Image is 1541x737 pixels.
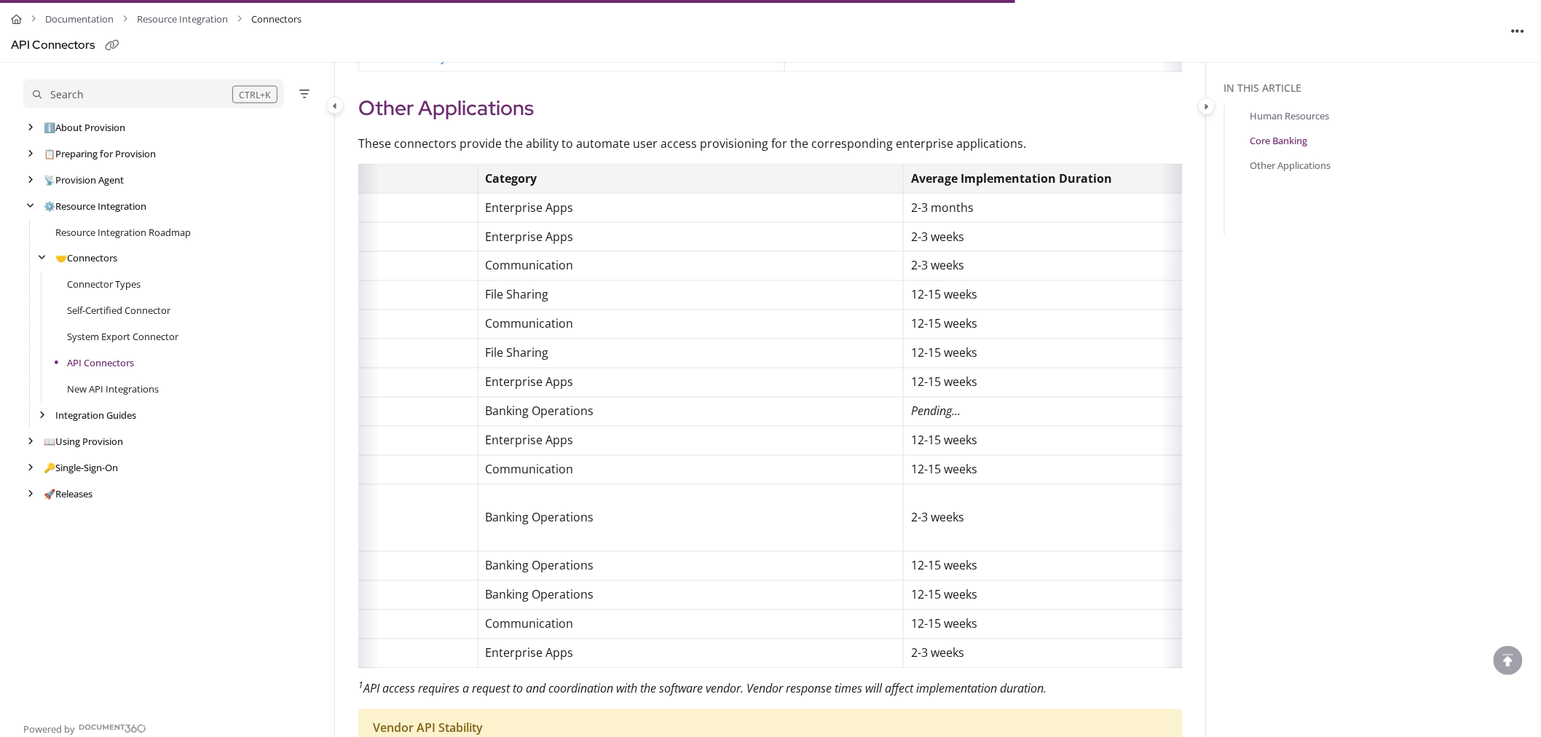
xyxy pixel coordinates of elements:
a: Resource Integration Roadmap [55,225,191,240]
div: API Connectors [11,35,95,56]
p: These connectors provide the ability to automate user access provisioning for the corresponding e... [358,135,1183,152]
p: Communication [486,614,896,635]
a: Provision Agent [44,173,124,187]
p: 12-15 weeks [911,585,1322,606]
a: Resource Integration [44,199,146,213]
a: Documentation [45,9,114,30]
button: Category toggle [1198,98,1215,115]
em: API access requires a request to and coordination with the software vendor. Vendor response times... [358,681,1047,697]
div: arrow [23,488,38,502]
a: Human Resources [1250,109,1330,123]
div: arrow [35,252,50,266]
a: About Provision [44,120,125,135]
a: Other Applications [1250,158,1331,173]
em: Pending… [911,403,961,419]
strong: Average Implementation Duration [911,170,1112,186]
span: 📖 [44,435,55,449]
p: Banking Operations [486,401,896,422]
p: Enterprise Apps [486,372,896,393]
a: Single-Sign-On [44,461,118,476]
p: 2-3 weeks [911,256,1322,277]
div: arrow [23,147,38,161]
p: Communication [486,256,896,277]
span: 📋 [44,147,55,160]
a: New API Integrations [67,382,159,397]
a: Core Banking [1250,133,1308,148]
span: 📡 [44,173,55,186]
div: Search [50,87,84,103]
a: Connector Types [67,277,141,292]
button: Article more options [1507,19,1530,42]
span: ℹ️ [44,121,55,134]
a: Powered by Document360 - opens in a new tab [23,720,146,737]
p: 12-15 weeks [911,460,1322,481]
p: Banking Operations [486,585,896,606]
a: Releases [44,487,92,502]
a: Preparing for Provision [44,146,156,161]
div: In this article [1224,80,1535,96]
span: 🚀 [44,488,55,501]
a: API Connectors [67,356,134,371]
a: Home [11,9,22,30]
p: File Sharing [486,343,896,364]
h2: Other Applications [358,92,1183,123]
span: 🔑 [44,462,55,475]
p: 2-3 weeks [911,508,1322,529]
p: Communication [486,460,896,481]
div: arrow [23,200,38,213]
div: scroll to top [1494,646,1523,675]
a: Connectors [55,251,117,266]
span: Connectors [251,9,301,30]
div: arrow [23,173,38,187]
div: arrow [35,409,50,423]
strong: Category [486,170,537,186]
div: arrow [23,462,38,476]
p: 12-15 weeks [911,430,1322,452]
div: arrow [23,121,38,135]
p: 12-15 weeks [911,556,1322,577]
p: 12-15 weeks [911,614,1322,635]
p: Enterprise Apps [486,430,896,452]
div: CTRL+K [232,86,277,103]
a: Resource Integration [137,9,228,30]
span: Powered by [23,722,75,737]
p: 2-3 weeks [911,643,1322,664]
p: 12-15 weeks [911,314,1322,335]
p: Enterprise Apps [486,643,896,664]
p: Banking Operations [486,508,896,529]
p: Communication [486,314,896,335]
span: 🤝 [55,252,67,265]
p: 12-15 weeks [911,343,1322,364]
button: Filter [296,85,313,103]
p: 2-3 weeks [911,226,1322,248]
p: Banking Operations [486,556,896,577]
p: File Sharing [486,285,896,306]
a: Integration Guides [55,409,136,423]
a: Using Provision [44,435,123,449]
p: Enterprise Apps [486,197,896,218]
img: Document360 [79,725,146,733]
button: Category toggle [326,97,344,114]
div: arrow [23,435,38,449]
p: 12-15 weeks [911,285,1322,306]
span: ⚙️ [44,200,55,213]
a: System Export Connector [67,330,178,344]
sup: 1 [358,679,363,692]
p: Enterprise Apps [486,226,896,248]
button: Search [23,79,284,109]
button: Copy link of [100,34,124,58]
p: 12-15 weeks [911,372,1322,393]
p: 2-3 months [911,197,1322,218]
a: Self-Certified Connector [67,304,170,318]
